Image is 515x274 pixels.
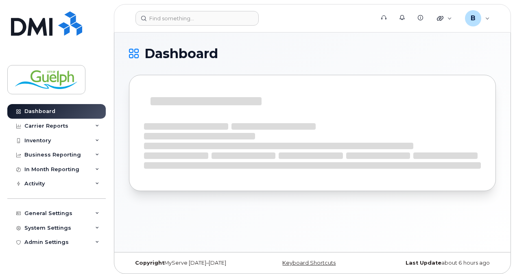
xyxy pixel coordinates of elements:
a: Keyboard Shortcuts [282,260,336,266]
strong: Copyright [135,260,164,266]
strong: Last Update [406,260,441,266]
span: Dashboard [144,48,218,60]
div: about 6 hours ago [373,260,496,266]
div: MyServe [DATE]–[DATE] [129,260,251,266]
